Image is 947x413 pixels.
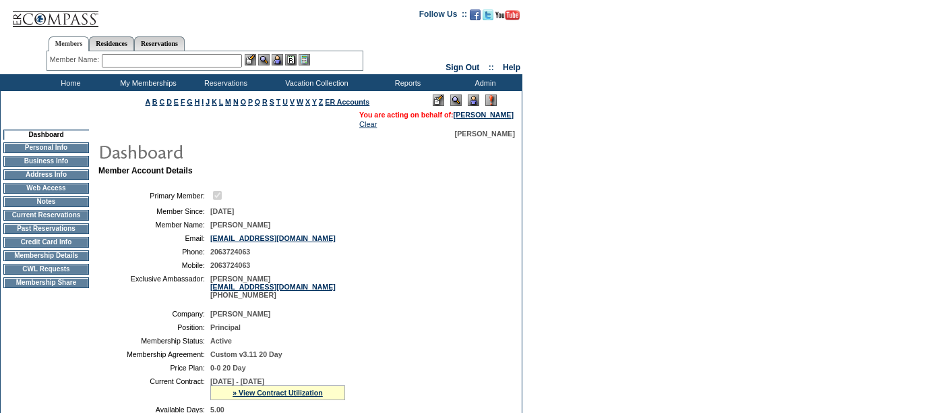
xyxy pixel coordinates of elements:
span: [PERSON_NAME] [455,130,515,138]
a: Sign Out [446,63,479,72]
td: Membership Share [3,277,89,288]
td: Admin [445,74,522,91]
a: W [297,98,303,106]
a: L [219,98,223,106]
td: Primary Member: [104,189,205,202]
img: b_calculator.gif [299,54,310,65]
div: Member Name: [50,54,102,65]
a: ER Accounts [325,98,369,106]
a: K [212,98,217,106]
td: Current Reservations [3,210,89,221]
span: Custom v3.11 20 Day [210,350,282,358]
td: Current Contract: [104,377,205,400]
td: Membership Status: [104,337,205,345]
span: 2063724063 [210,248,250,256]
a: M [225,98,231,106]
td: Reservations [185,74,263,91]
td: Business Info [3,156,89,167]
a: Clear [359,120,377,128]
img: Subscribe to our YouTube Channel [495,10,520,20]
img: b_edit.gif [245,54,256,65]
td: Phone: [104,248,205,256]
a: X [305,98,310,106]
a: G [187,98,192,106]
td: Vacation Collection [263,74,367,91]
td: Member Name: [104,221,205,229]
span: [PERSON_NAME] [210,310,270,318]
td: Past Reservations [3,223,89,234]
td: Exclusive Ambassador: [104,275,205,299]
a: Residences [89,36,134,51]
a: H [195,98,200,106]
a: » View Contract Utilization [233,389,323,397]
b: Member Account Details [98,166,193,175]
span: [PERSON_NAME] [PHONE_NUMBER] [210,275,336,299]
img: Impersonate [468,94,479,106]
a: R [262,98,268,106]
a: F [181,98,185,106]
td: Web Access [3,183,89,194]
a: Q [255,98,260,106]
img: Reservations [285,54,297,65]
td: Company: [104,310,205,318]
a: Help [503,63,520,72]
span: :: [489,63,494,72]
a: D [166,98,172,106]
span: [DATE] [210,207,234,215]
img: Impersonate [272,54,283,65]
td: Membership Agreement: [104,350,205,358]
a: [PERSON_NAME] [454,111,514,119]
a: J [206,98,210,106]
td: Membership Details [3,250,89,261]
a: Follow us on Twitter [483,13,493,22]
td: CWL Requests [3,264,89,275]
td: Position: [104,323,205,331]
td: Credit Card Info [3,237,89,248]
td: Reports [367,74,445,91]
a: A [146,98,150,106]
td: Member Since: [104,207,205,215]
a: T [276,98,281,106]
span: Principal [210,323,241,331]
a: O [241,98,246,106]
img: Become our fan on Facebook [470,9,481,20]
a: Z [319,98,324,106]
td: Home [30,74,108,91]
td: Address Info [3,169,89,180]
a: Members [49,36,90,51]
a: C [159,98,164,106]
a: Subscribe to our YouTube Channel [495,13,520,22]
a: P [248,98,253,106]
a: S [270,98,274,106]
a: Reservations [134,36,185,51]
img: Follow us on Twitter [483,9,493,20]
a: N [233,98,239,106]
td: Email: [104,234,205,242]
span: [DATE] - [DATE] [210,377,264,385]
span: 0-0 20 Day [210,364,246,372]
a: Y [312,98,317,106]
td: Dashboard [3,130,89,140]
td: My Memberships [108,74,185,91]
span: You are acting on behalf of: [359,111,514,119]
span: [PERSON_NAME] [210,221,270,229]
td: Notes [3,196,89,207]
a: Become our fan on Facebook [470,13,481,22]
a: I [202,98,204,106]
td: Follow Us :: [419,8,467,24]
a: E [174,98,179,106]
td: Personal Info [3,142,89,153]
td: Price Plan: [104,364,205,372]
span: Active [210,337,232,345]
img: Log Concern/Member Elevation [485,94,497,106]
img: View [258,54,270,65]
a: V [290,98,295,106]
a: U [282,98,288,106]
span: 2063724063 [210,261,250,269]
a: B [152,98,158,106]
a: [EMAIL_ADDRESS][DOMAIN_NAME] [210,234,336,242]
img: pgTtlDashboard.gif [98,138,367,165]
img: Edit Mode [433,94,444,106]
a: [EMAIL_ADDRESS][DOMAIN_NAME] [210,283,336,291]
img: View Mode [450,94,462,106]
